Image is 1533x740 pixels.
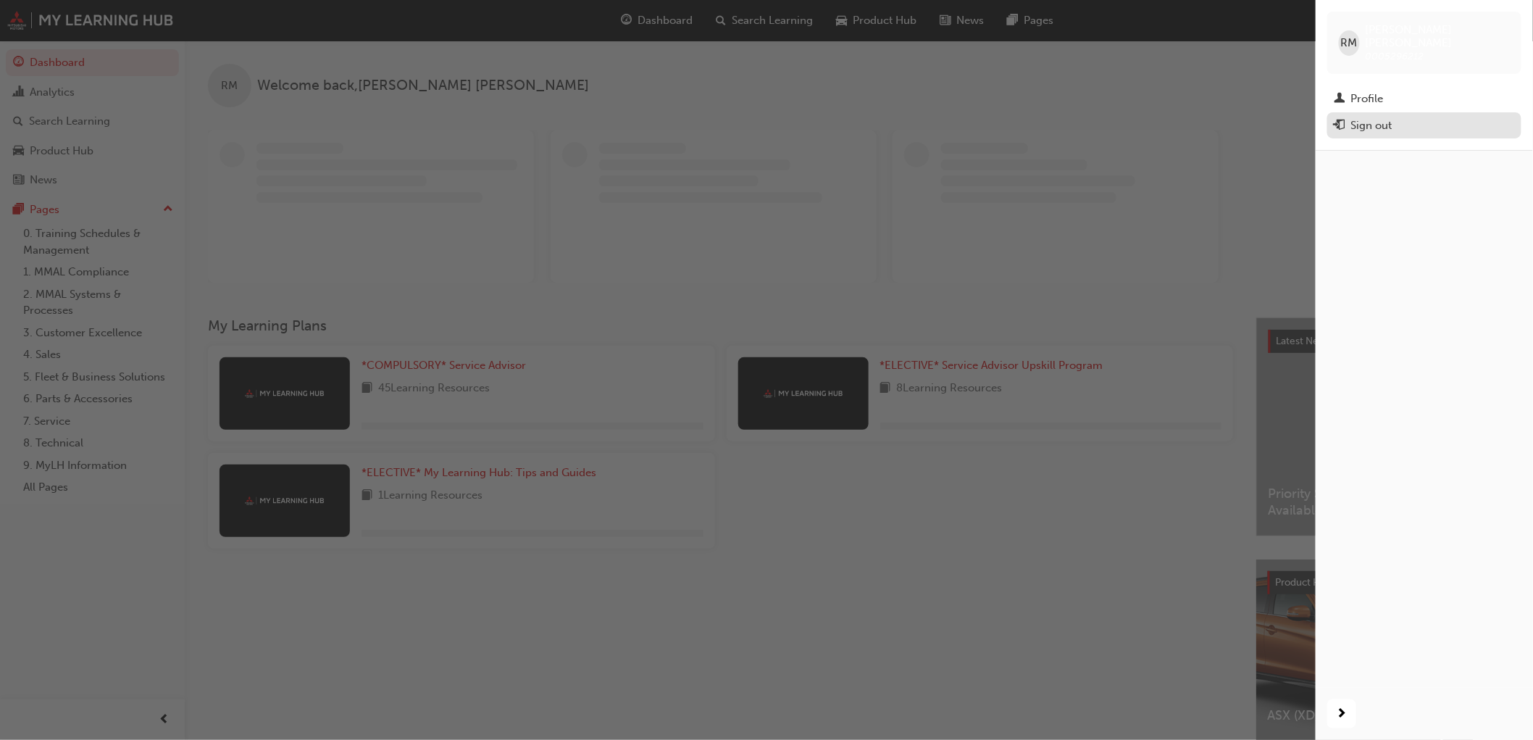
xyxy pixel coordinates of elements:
div: Profile [1351,91,1384,107]
a: Profile [1327,86,1521,112]
span: next-icon [1337,705,1348,723]
span: RM [1341,35,1358,51]
button: Sign out [1327,112,1521,139]
span: exit-icon [1334,120,1345,133]
span: 0005296212 [1366,50,1424,62]
span: man-icon [1334,93,1345,106]
div: Sign out [1351,117,1392,134]
span: [PERSON_NAME] [PERSON_NAME] [1366,23,1510,49]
